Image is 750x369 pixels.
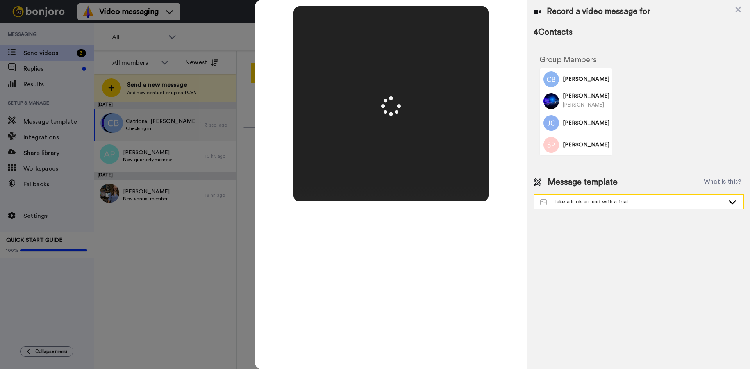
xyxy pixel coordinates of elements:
img: Image of Suzanne PERKINS [543,137,559,153]
span: [PERSON_NAME] [563,141,609,149]
span: Message template [548,176,618,188]
span: [PERSON_NAME] [563,92,609,100]
span: [PERSON_NAME] [563,102,604,107]
span: [PERSON_NAME] [563,119,609,127]
span: [PERSON_NAME] [563,75,609,83]
h2: Group Members [539,55,612,64]
img: Message-temps.svg [540,199,547,205]
div: Take a look around with a trial [540,198,725,206]
img: Image of Jeanine Corbett [543,115,559,131]
button: What is this? [702,176,744,188]
img: Image of Sue George [543,93,559,109]
img: Image of Catriona Byres [543,71,559,87]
